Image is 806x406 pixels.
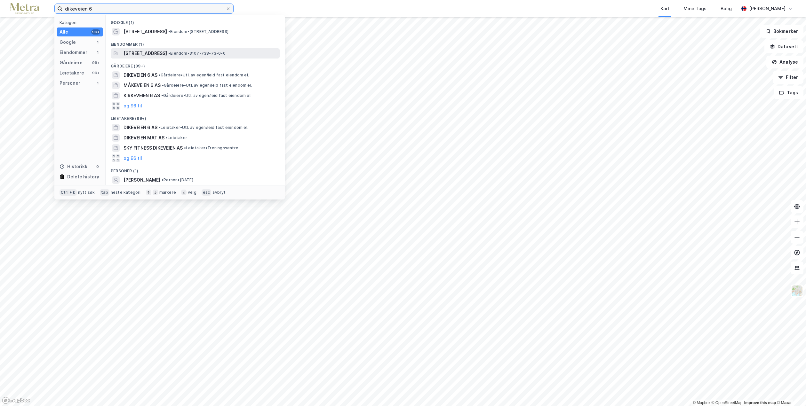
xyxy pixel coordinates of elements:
div: nytt søk [78,190,95,195]
span: Gårdeiere • Utl. av egen/leid fast eiendom el. [162,83,252,88]
span: KIRKEVEIEN 6 AS [124,92,160,99]
span: Leietaker • Utl. av egen/leid fast eiendom el. [159,125,248,130]
div: Historikk [60,163,87,170]
span: Gårdeiere • Utl. av egen/leid fast eiendom el. [159,73,249,78]
div: avbryt [212,190,226,195]
span: • [161,93,163,98]
div: Eiendommer (1) [106,37,285,48]
div: esc [202,189,211,196]
div: tab [100,189,109,196]
button: Analyse [766,56,803,68]
div: markere [159,190,176,195]
span: • [159,125,161,130]
div: Kategori [60,20,103,25]
input: Søk på adresse, matrikkel, gårdeiere, leietakere eller personer [62,4,226,13]
div: Kart [660,5,669,12]
div: 1 [95,50,100,55]
button: og 96 til [124,154,142,162]
span: [PERSON_NAME] [124,176,160,184]
span: DIKEVEIEN MAT AS [124,134,164,142]
div: Kontrollprogram for chat [774,375,806,406]
span: • [166,135,168,140]
span: MÅKEVEIEN 6 AS [124,82,161,89]
span: DIKEVEIEN 6 AS [124,124,157,131]
div: Mine Tags [683,5,706,12]
span: Leietaker • Treningssentre [184,145,238,151]
div: Google [60,38,76,46]
img: metra-logo.256734c3b2bbffee19d4.png [10,3,39,14]
div: Leietakere (99+) [106,111,285,122]
span: Gårdeiere • Utl. av egen/leid fast eiendom el. [161,93,251,98]
button: Tags [774,86,803,99]
span: • [184,145,186,150]
div: Alle [60,28,68,36]
span: DIKEVEIEN 6 AS [124,71,157,79]
a: Improve this map [744,401,776,405]
div: neste kategori [111,190,141,195]
span: • [168,29,170,34]
a: Mapbox [693,401,710,405]
div: Personer [60,79,80,87]
div: Ctrl + k [60,189,77,196]
button: Datasett [764,40,803,53]
div: Bolig [721,5,732,12]
span: • [162,177,164,182]
div: 99+ [91,29,100,35]
span: [STREET_ADDRESS] [124,50,167,57]
div: Eiendommer [60,49,87,56]
span: • [162,83,164,88]
div: Delete history [67,173,99,181]
a: Mapbox homepage [2,397,30,404]
span: • [168,51,170,56]
div: 1 [95,40,100,45]
span: Person • [DATE] [162,177,193,183]
div: Gårdeiere [60,59,83,66]
span: Eiendom • [STREET_ADDRESS] [168,29,228,34]
span: Eiendom • 3107-738-73-0-0 [168,51,226,56]
span: [STREET_ADDRESS] [124,28,167,35]
span: Leietaker [166,135,187,140]
span: • [159,73,161,77]
button: og 96 til [124,102,142,110]
button: Bokmerker [760,25,803,38]
div: 99+ [91,60,100,65]
img: Z [791,285,803,297]
div: Leietakere [60,69,84,77]
div: velg [188,190,196,195]
button: Filter [773,71,803,84]
div: 0 [95,164,100,169]
div: Gårdeiere (99+) [106,59,285,70]
div: Personer (1) [106,163,285,175]
span: SKY FITNESS DIKEVEIEN AS [124,144,183,152]
a: OpenStreetMap [712,401,743,405]
div: 1 [95,81,100,86]
div: Google (1) [106,15,285,27]
iframe: Chat Widget [774,375,806,406]
div: 99+ [91,70,100,75]
div: [PERSON_NAME] [749,5,786,12]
